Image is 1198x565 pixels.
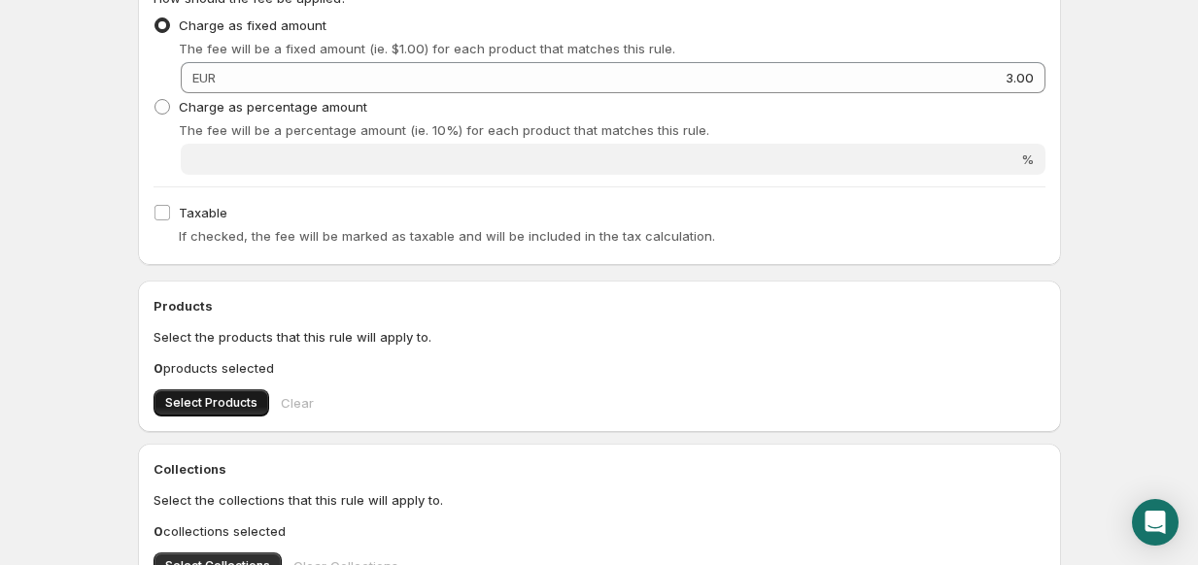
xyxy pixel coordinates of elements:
span: Taxable [179,205,227,220]
button: Select Products [154,389,269,416]
p: Select the products that this rule will apply to. [154,327,1045,347]
div: Open Intercom Messenger [1132,499,1179,546]
span: Charge as fixed amount [179,17,326,33]
p: Select the collections that this rule will apply to. [154,490,1045,510]
p: products selected [154,358,1045,378]
h2: Products [154,296,1045,316]
p: collections selected [154,521,1045,541]
span: The fee will be a fixed amount (ie. $1.00) for each product that matches this rule. [179,41,675,56]
p: The fee will be a percentage amount (ie. 10%) for each product that matches this rule. [179,120,1045,140]
span: % [1021,151,1034,167]
span: Select Products [165,395,257,411]
b: 0 [154,360,163,376]
b: 0 [154,523,163,539]
span: If checked, the fee will be marked as taxable and will be included in the tax calculation. [179,228,715,244]
span: Charge as percentage amount [179,99,367,115]
span: EUR [192,70,216,85]
h2: Collections [154,459,1045,479]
